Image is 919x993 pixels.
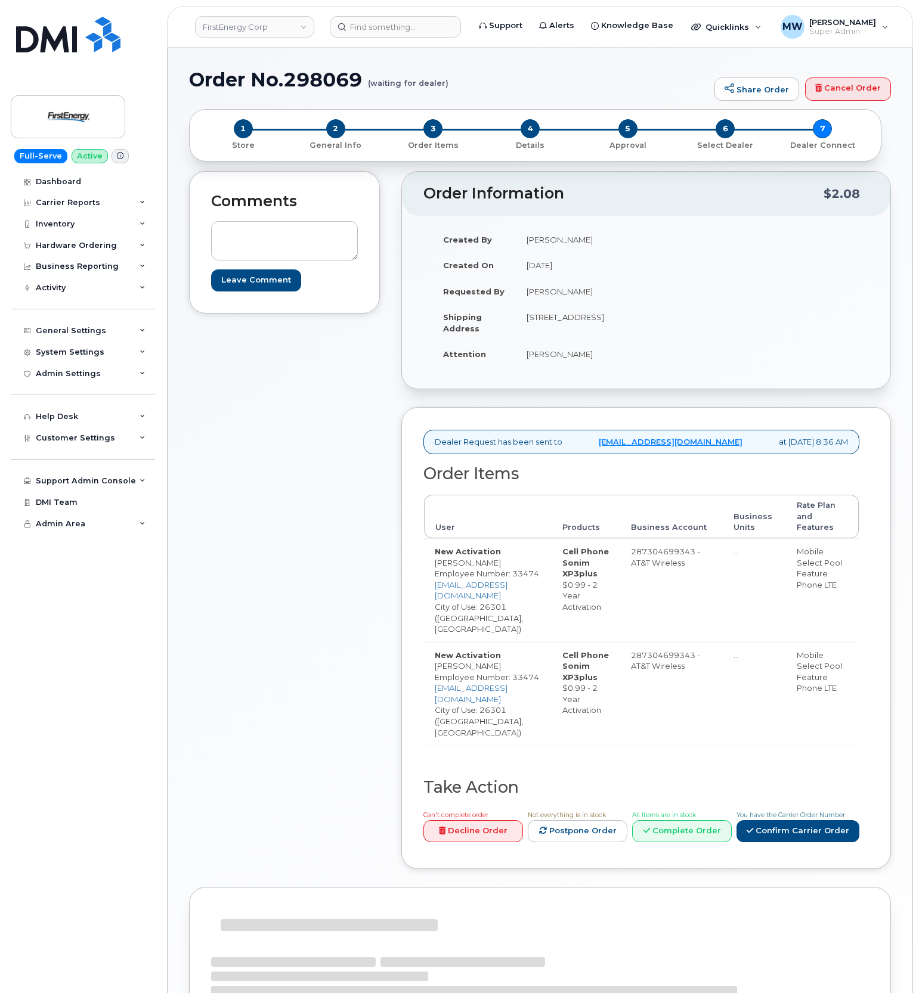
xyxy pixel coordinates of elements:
[579,138,676,151] a: 5 Approval
[516,226,638,253] td: [PERSON_NAME]
[824,182,860,205] div: $2.08
[620,538,723,642] td: 287304699343 - AT&T Wireless
[521,119,540,138] span: 4
[385,138,482,151] a: 3 Order Items
[189,69,708,90] h1: Order No.298069
[435,650,501,660] strong: New Activation
[737,811,845,819] span: You have the Carrier Order Number
[443,349,486,359] strong: Attention
[516,252,638,278] td: [DATE]
[714,77,799,101] a: Share Order
[199,138,287,151] a: 1 Store
[786,538,859,642] td: Mobile Select Pool Feature Phone LTE
[620,495,723,538] th: Business Account
[435,672,539,682] span: Employee Number: 33474
[632,811,696,819] span: All Items are in stock
[562,547,609,578] strong: Cell Phone Sonim XP3plus
[211,269,301,291] input: Leave Comment
[423,778,859,796] h2: Take Action
[620,642,723,746] td: 287304699343 - AT&T Wireless
[516,304,638,341] td: [STREET_ADDRESS]
[368,69,448,88] small: (waiting for dealer)
[435,569,539,578] span: Employee Number: 33474
[424,538,552,642] td: [PERSON_NAME] City of Use: 26301 ([GEOGRAPHIC_DATA], [GEOGRAPHIC_DATA])
[786,495,859,538] th: Rate Plan and Features
[737,820,859,842] a: Confirm Carrier Order
[424,642,552,746] td: [PERSON_NAME] City of Use: 26301 ([GEOGRAPHIC_DATA], [GEOGRAPHIC_DATA])
[618,119,638,138] span: 5
[528,811,606,819] span: Not everything is in stock
[423,185,824,202] h2: Order Information
[423,430,859,454] div: Dealer Request has been sent to at [DATE] 8:36 AM
[435,580,508,601] a: [EMAIL_ADDRESS][DOMAIN_NAME]
[552,495,620,538] th: Products
[389,140,477,151] p: Order Items
[786,642,859,746] td: Mobile Select Pool Feature Phone LTE
[734,547,739,556] span: …
[292,140,379,151] p: General Info
[443,260,494,270] strong: Created On
[204,140,282,151] p: Store
[482,138,579,151] a: 4 Details
[287,138,384,151] a: 2 General Info
[443,235,492,244] strong: Created By
[516,278,638,305] td: [PERSON_NAME]
[552,642,620,746] td: $0.99 - 2 Year Activation
[487,140,574,151] p: Details
[676,138,773,151] a: 6 Select Dealer
[552,538,620,642] td: $0.99 - 2 Year Activation
[632,820,732,842] a: Complete Order
[424,495,552,538] th: User
[326,119,345,138] span: 2
[443,287,505,296] strong: Requested By
[423,465,859,483] h2: Order Items
[211,193,358,210] h2: Comments
[599,436,742,448] a: [EMAIL_ADDRESS][DOMAIN_NAME]
[423,820,523,842] a: Decline Order
[234,119,253,138] span: 1
[516,341,638,367] td: [PERSON_NAME]
[423,811,488,819] span: Can't complete order
[723,495,785,538] th: Business Units
[435,683,508,704] a: [EMAIL_ADDRESS][DOMAIN_NAME]
[443,312,482,333] strong: Shipping Address
[734,650,739,660] span: …
[681,140,769,151] p: Select Dealer
[716,119,735,138] span: 6
[423,119,443,138] span: 3
[805,77,891,101] a: Cancel Order
[584,140,672,151] p: Approval
[528,820,627,842] a: Postpone Order
[435,547,501,556] strong: New Activation
[562,650,609,682] strong: Cell Phone Sonim XP3plus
